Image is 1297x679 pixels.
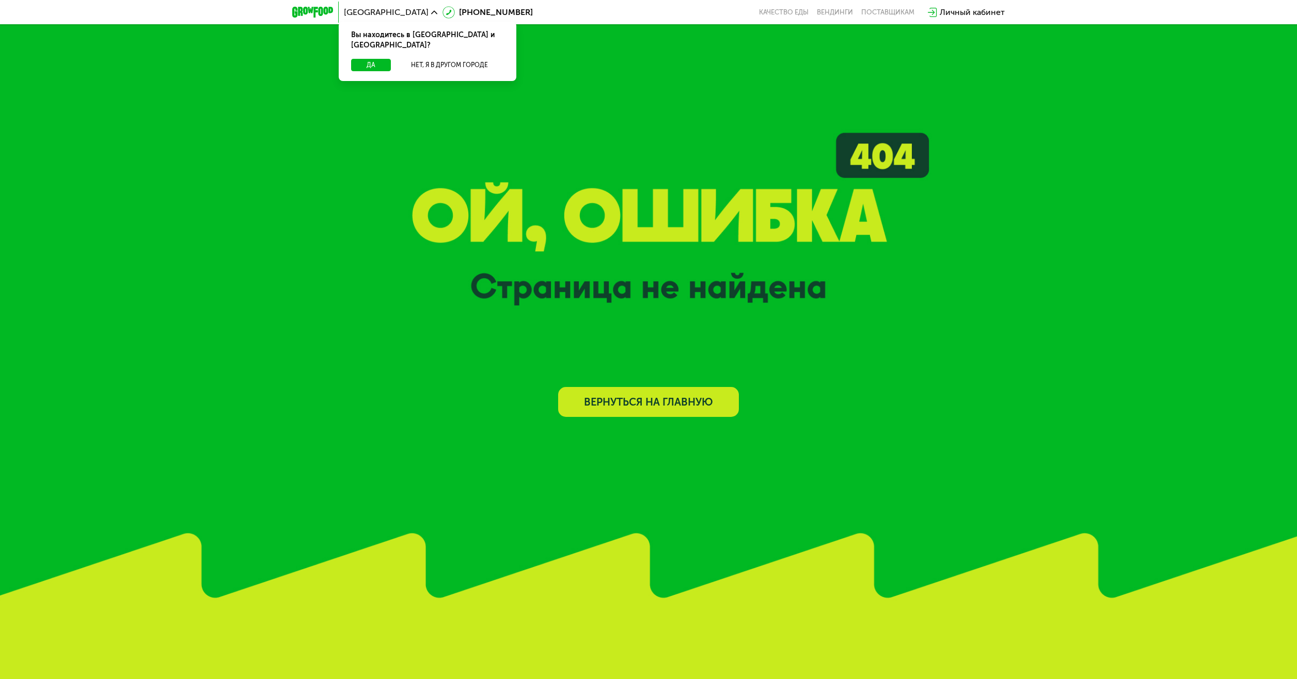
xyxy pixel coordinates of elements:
[940,6,1005,19] div: Личный кабинет
[339,22,516,59] div: Вы находитесь в [GEOGRAPHIC_DATA] и [GEOGRAPHIC_DATA]?
[817,8,853,17] a: Вендинги
[442,6,533,19] a: [PHONE_NUMBER]
[395,59,504,71] button: Нет, я в другом городе
[759,8,809,17] a: Качество еды
[351,59,391,71] button: Да
[558,387,739,417] a: Вернуться на главную
[344,8,429,17] span: [GEOGRAPHIC_DATA]
[861,8,914,17] div: поставщикам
